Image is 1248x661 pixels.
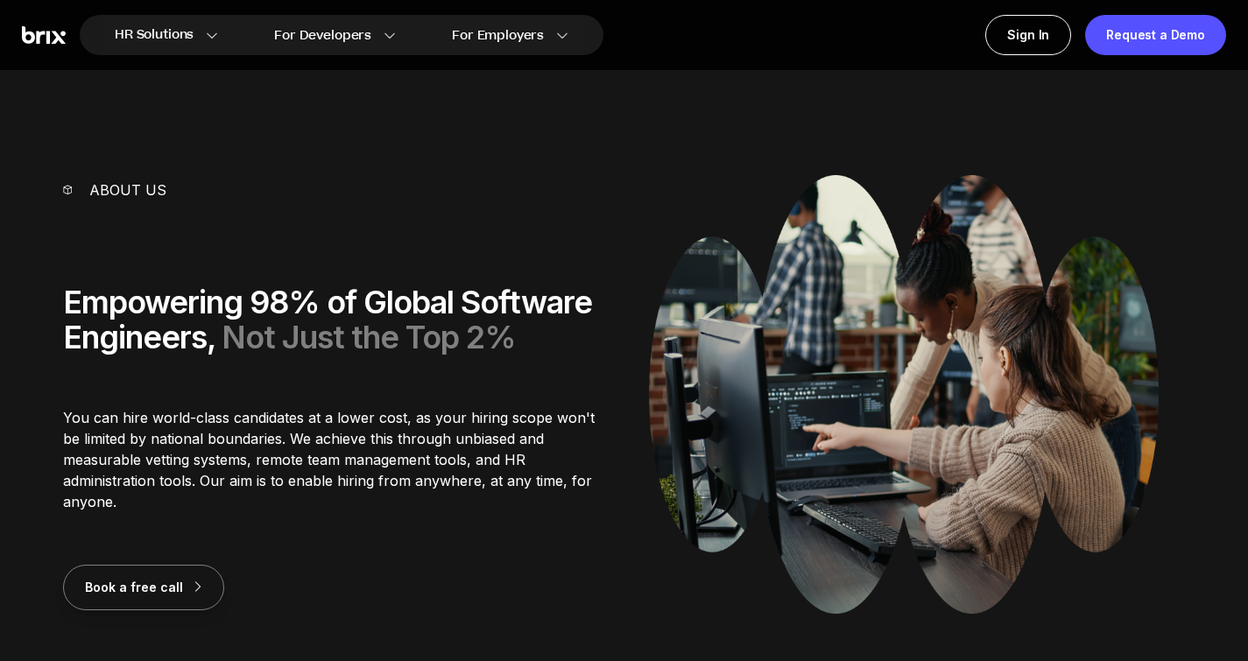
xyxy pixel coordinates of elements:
span: For Employers [452,26,544,45]
img: vector [63,185,72,194]
a: Request a Demo [1085,15,1226,55]
button: Book a free call [63,565,224,610]
span: Not Just the Top 2% [222,318,516,356]
span: HR Solutions [115,21,194,49]
img: About Us [649,175,1159,614]
p: About us [89,179,166,200]
a: Book a free call [63,578,224,595]
img: Brix Logo [22,26,66,45]
p: You can hire world-class candidates at a lower cost, as your hiring scope won't be limited by nat... [63,407,599,512]
span: For Developers [274,26,371,45]
a: Sign In [985,15,1071,55]
div: Empowering 98% of Global Software Engineers, [63,285,599,355]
